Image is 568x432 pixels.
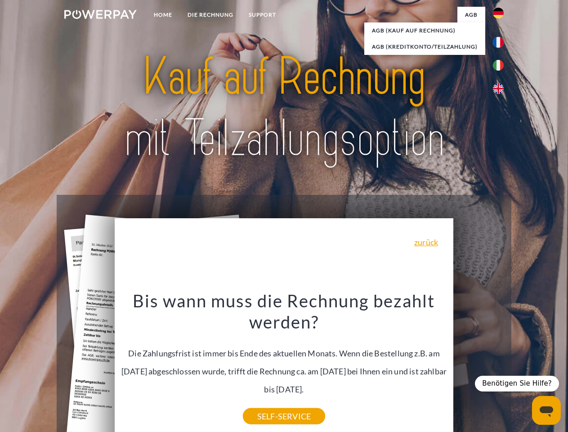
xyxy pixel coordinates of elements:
[120,290,448,416] div: Die Zahlungsfrist ist immer bis Ende des aktuellen Monats. Wenn die Bestellung z.B. am [DATE] abg...
[457,7,485,23] a: agb
[532,396,561,425] iframe: Schaltfläche zum Öffnen des Messaging-Fensters; Konversation läuft
[64,10,137,19] img: logo-powerpay-white.svg
[243,408,325,424] a: SELF-SERVICE
[475,376,559,391] div: Benötigen Sie Hilfe?
[493,60,504,71] img: it
[86,43,482,172] img: title-powerpay_de.svg
[120,290,448,333] h3: Bis wann muss die Rechnung bezahlt werden?
[414,238,438,246] a: zurück
[146,7,180,23] a: Home
[364,39,485,55] a: AGB (Kreditkonto/Teilzahlung)
[493,37,504,48] img: fr
[364,22,485,39] a: AGB (Kauf auf Rechnung)
[493,83,504,94] img: en
[493,8,504,18] img: de
[241,7,284,23] a: SUPPORT
[180,7,241,23] a: DIE RECHNUNG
